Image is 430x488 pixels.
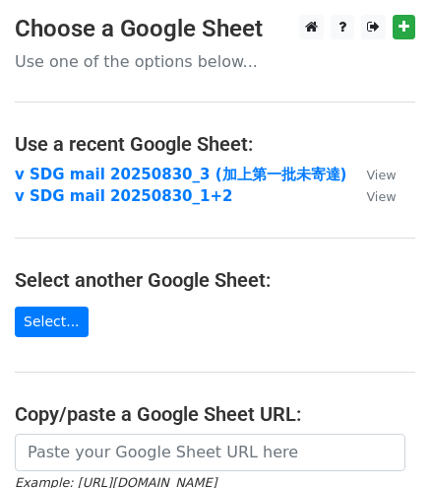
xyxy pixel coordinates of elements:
[15,402,415,426] h4: Copy/paste a Google Sheet URL:
[15,51,415,72] p: Use one of the options below...
[366,189,396,204] small: View
[15,268,415,292] h4: Select another Google Sheet:
[15,132,415,156] h4: Use a recent Google Sheet:
[15,166,346,183] a: v SDG mail 20250830_3 (加上第一批未寄達)
[366,168,396,182] small: View
[15,187,232,205] a: v SDG mail 20250830_1+2
[346,166,396,183] a: View
[15,307,89,337] a: Select...
[15,15,415,43] h3: Choose a Google Sheet
[332,393,430,488] iframe: Chat Widget
[15,434,405,471] input: Paste your Google Sheet URL here
[346,187,396,205] a: View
